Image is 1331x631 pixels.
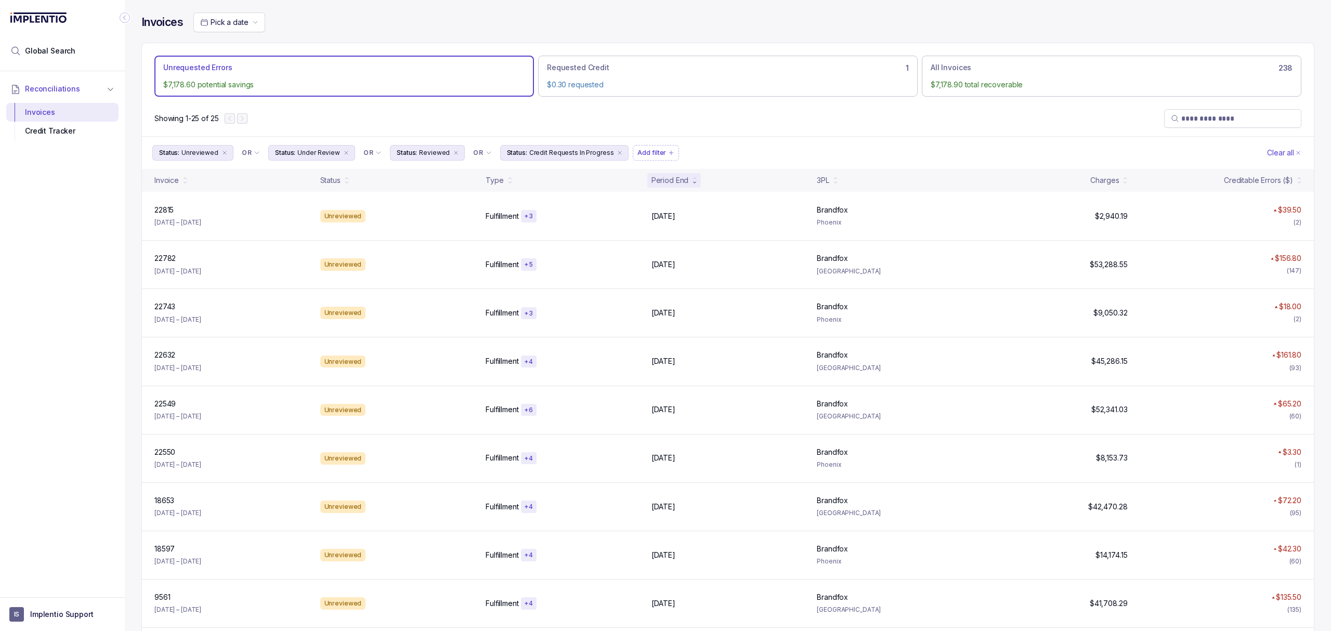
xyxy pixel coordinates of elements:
[1273,209,1276,212] img: red pointer upwards
[1090,259,1128,270] p: $53,288.55
[931,62,971,73] p: All Invoices
[154,604,201,615] p: [DATE] – [DATE]
[25,84,80,94] span: Reconciliations
[817,314,970,325] p: Phoenix
[320,175,341,186] div: Status
[931,80,1293,90] p: $7,178.90 total recoverable
[268,145,355,161] li: Filter Chip Under Review
[1096,453,1128,463] p: $8,153.73
[486,211,518,221] p: Fulfillment
[154,175,179,186] div: Invoice
[1289,363,1302,373] div: (93)
[1279,301,1301,312] p: $18.00
[1289,411,1302,422] div: (60)
[1287,604,1301,615] div: (135)
[154,363,201,373] p: [DATE] – [DATE]
[547,62,609,73] p: Requested Credit
[363,149,373,157] p: OR
[906,64,909,72] h6: 1
[119,11,131,24] div: Collapse Icon
[154,56,1301,97] ul: Action Tab Group
[154,508,201,518] p: [DATE] – [DATE]
[486,550,518,560] p: Fulfillment
[817,495,848,506] p: Brandfox
[547,80,909,90] p: $0.30 requested
[154,266,201,277] p: [DATE] – [DATE]
[524,260,533,269] p: + 5
[154,301,175,312] p: 22743
[817,217,970,228] p: Phoenix
[524,406,533,414] p: + 6
[1289,556,1302,567] div: (60)
[486,453,518,463] p: Fulfillment
[651,404,675,415] p: [DATE]
[524,503,533,511] p: + 4
[154,411,201,422] p: [DATE] – [DATE]
[363,149,382,157] li: Filter Chip Connector undefined
[154,314,201,325] p: [DATE] – [DATE]
[154,447,175,457] p: 22550
[154,253,176,264] p: 22782
[390,145,465,161] button: Filter Chip Reviewed
[1091,404,1128,415] p: $52,341.03
[397,148,417,158] p: Status:
[154,592,170,602] p: 9561
[1091,356,1128,366] p: $45,286.15
[817,544,848,554] p: Brandfox
[275,148,295,158] p: Status:
[651,502,675,512] p: [DATE]
[30,609,94,620] p: Implentio Support
[1095,211,1128,221] p: $2,940.19
[154,113,218,124] p: Showing 1-25 of 25
[141,15,183,30] h4: Invoices
[651,598,675,609] p: [DATE]
[6,101,119,143] div: Reconciliations
[200,17,248,28] search: Date Range Picker
[154,217,201,228] p: [DATE] – [DATE]
[524,551,533,559] p: + 4
[524,212,533,220] p: + 3
[419,148,450,158] p: Reviewed
[817,350,848,360] p: Brandfox
[486,175,503,186] div: Type
[507,148,527,158] p: Status:
[817,459,970,470] p: Phoenix
[473,149,483,157] p: OR
[242,149,260,157] li: Filter Chip Connector undefined
[1278,64,1293,72] h6: 238
[486,356,518,366] p: Fulfillment
[1272,596,1275,599] img: red pointer upwards
[500,145,629,161] button: Filter Chip Credit Requests In Progress
[238,146,264,160] button: Filter Chip Connector undefined
[320,307,366,319] div: Unreviewed
[616,149,624,157] div: remove content
[1267,148,1294,158] p: Clear all
[154,556,201,567] p: [DATE] – [DATE]
[342,149,350,157] div: remove content
[1224,175,1293,186] div: Creditable Errors ($)
[181,148,218,158] p: Unreviewed
[817,556,970,567] p: Phoenix
[320,501,366,513] div: Unreviewed
[1272,354,1275,357] img: red pointer upwards
[163,80,525,90] p: $7,178.60 potential savings
[1283,447,1301,457] p: $3.30
[1273,548,1276,550] img: red pointer upwards
[152,145,233,161] button: Filter Chip Unreviewed
[152,145,1265,161] ul: Filter Group
[817,399,848,409] p: Brandfox
[193,12,265,32] button: Date Range Picker
[1275,253,1301,264] p: $156.80
[320,404,366,416] div: Unreviewed
[817,411,970,422] p: [GEOGRAPHIC_DATA]
[817,253,848,264] p: Brandfox
[242,149,252,157] p: OR
[524,309,533,318] p: + 3
[1294,314,1301,324] div: (2)
[524,599,533,608] p: + 4
[817,592,848,602] p: Brandfox
[320,549,366,561] div: Unreviewed
[1278,205,1301,215] p: $39.50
